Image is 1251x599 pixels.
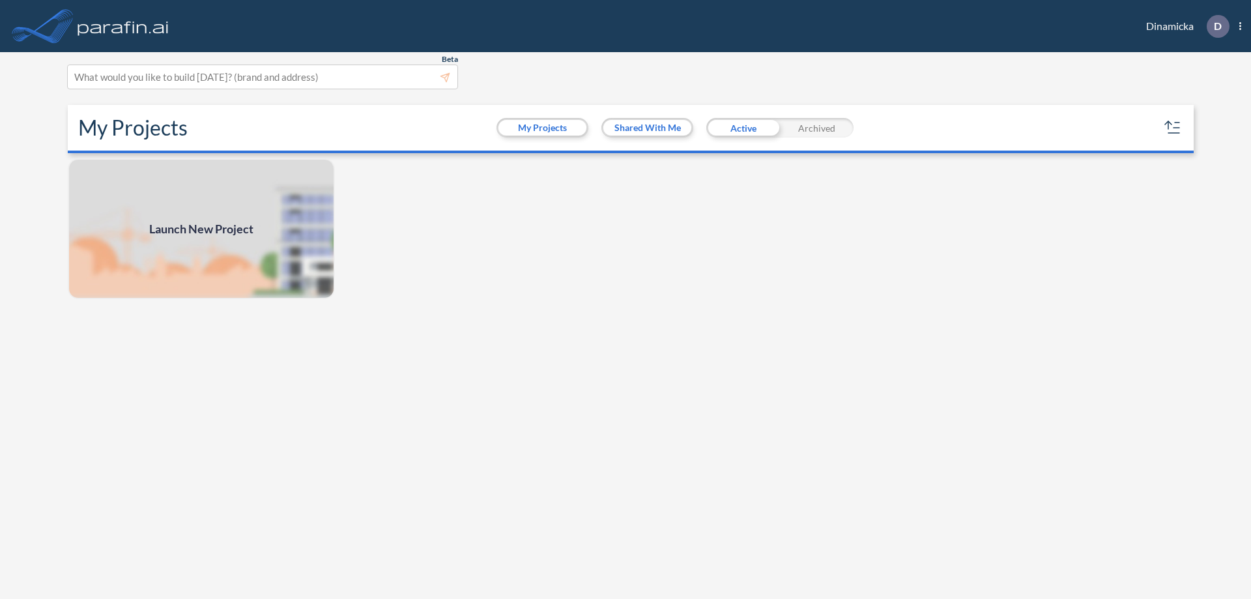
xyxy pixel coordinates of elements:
[75,13,171,39] img: logo
[68,158,335,299] img: add
[498,120,586,136] button: My Projects
[603,120,691,136] button: Shared With Me
[780,118,854,138] div: Archived
[149,220,253,238] span: Launch New Project
[442,54,458,65] span: Beta
[1127,15,1241,38] div: Dinamicka
[706,118,780,138] div: Active
[1214,20,1222,32] p: D
[1162,117,1183,138] button: sort
[68,158,335,299] a: Launch New Project
[78,115,188,140] h2: My Projects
